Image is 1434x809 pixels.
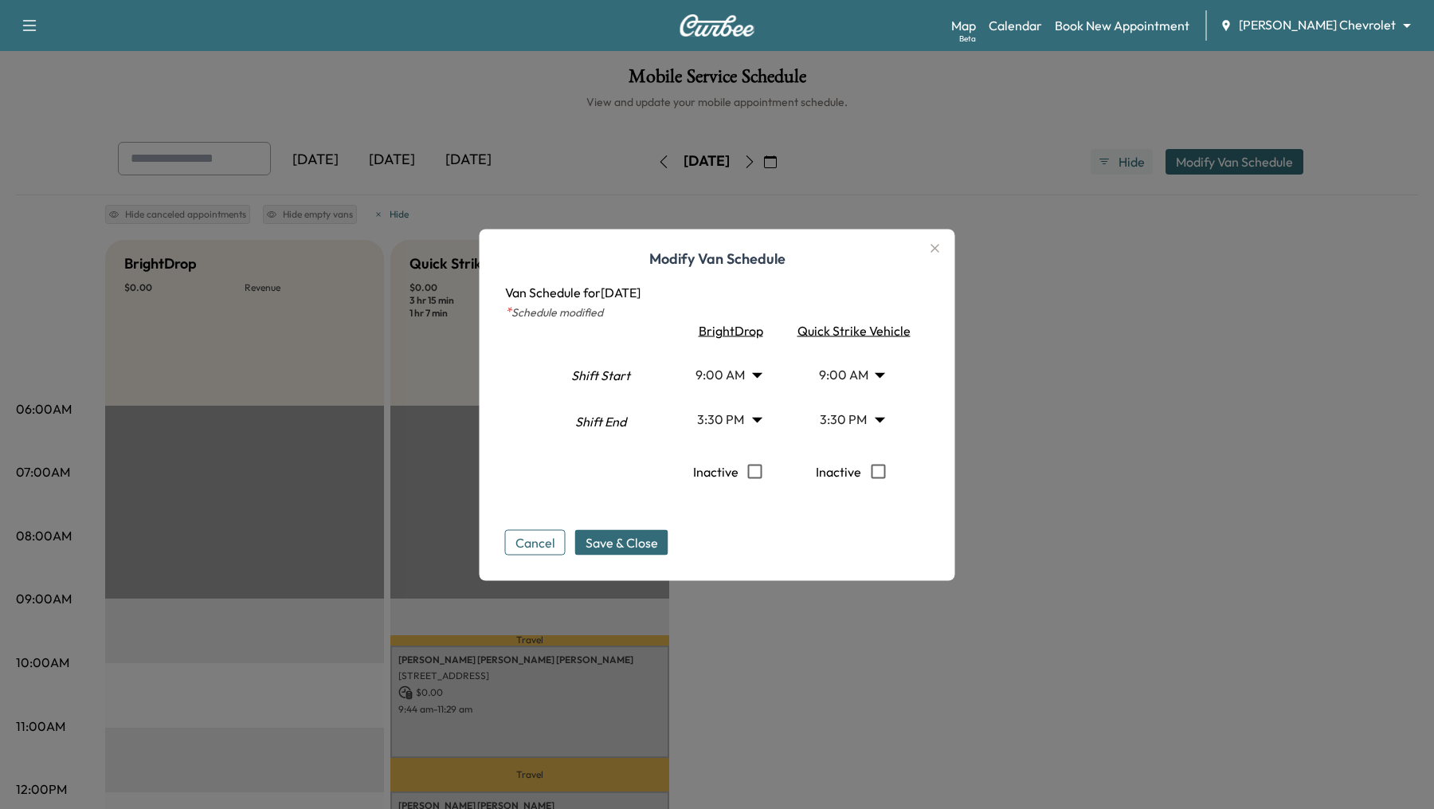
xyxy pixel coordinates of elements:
[1055,16,1189,35] a: Book New Appointment
[575,529,668,555] button: Save & Close
[505,247,930,282] h1: Modify Van Schedule
[543,405,658,453] div: Shift End
[803,352,899,397] div: 9:00 AM
[680,352,775,397] div: 9:00 AM
[1239,16,1396,34] span: [PERSON_NAME] Chevrolet
[816,454,861,488] p: Inactive
[951,16,976,35] a: MapBeta
[989,16,1042,35] a: Calendar
[959,33,976,45] div: Beta
[586,532,658,552] span: Save & Close
[693,454,739,488] p: Inactive
[505,529,566,555] button: Cancel
[505,301,930,320] p: Schedule modified
[679,14,755,37] img: Curbee Logo
[803,397,899,442] div: 3:30 PM
[671,320,785,340] div: BrightDrop
[543,354,658,402] div: Shift Start
[505,282,930,301] p: Van Schedule for [DATE]
[791,320,911,340] div: Quick Strike Vehicle
[680,397,775,442] div: 3:30 PM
